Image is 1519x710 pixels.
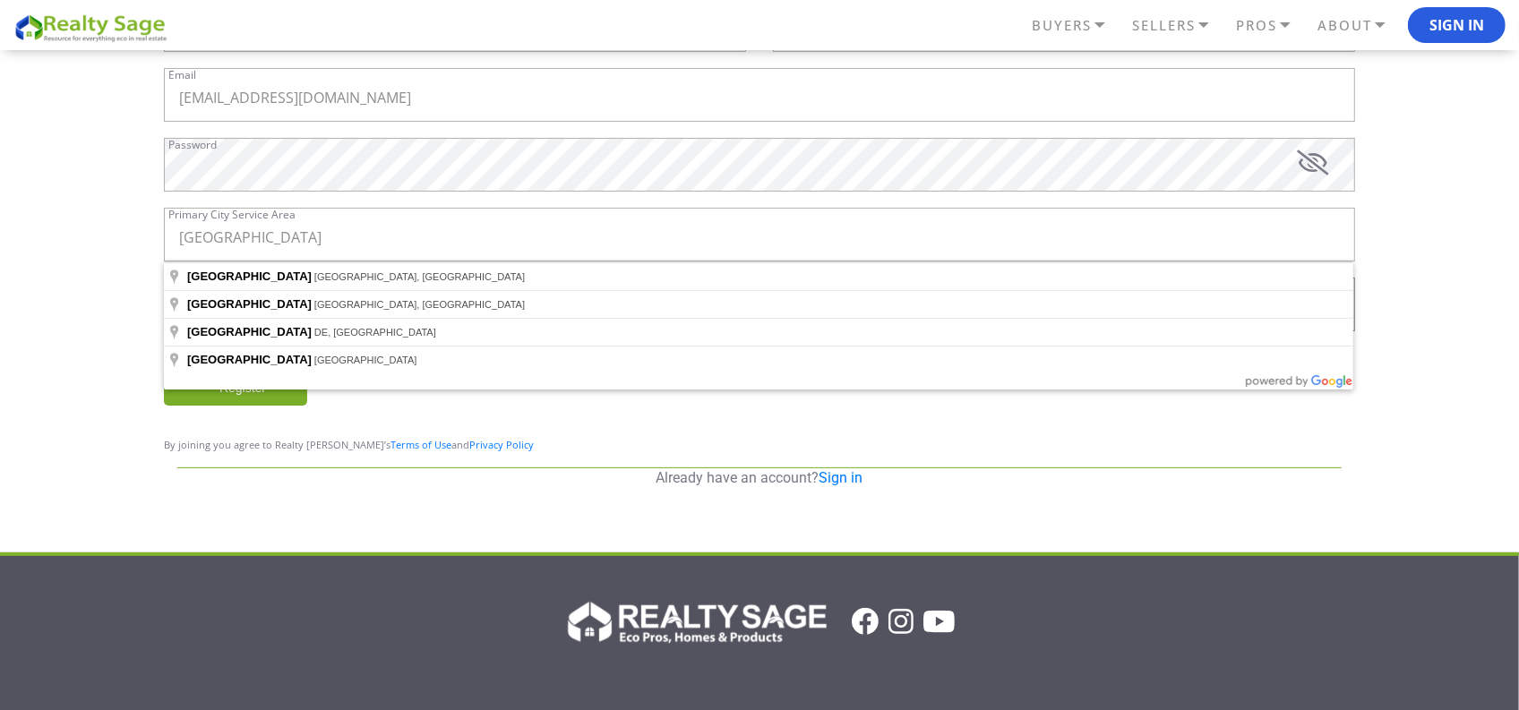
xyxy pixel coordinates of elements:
[13,12,175,43] img: REALTY SAGE
[187,297,312,311] span: [GEOGRAPHIC_DATA]
[1313,10,1408,41] a: ABOUT
[187,269,312,283] span: [GEOGRAPHIC_DATA]
[187,325,312,338] span: [GEOGRAPHIC_DATA]
[314,299,525,310] span: [GEOGRAPHIC_DATA], [GEOGRAPHIC_DATA]
[469,438,534,451] a: Privacy Policy
[820,469,863,486] a: Sign in
[177,468,1342,488] p: Already have an account?
[187,353,312,366] span: [GEOGRAPHIC_DATA]
[168,70,196,81] label: Email
[1128,10,1232,41] a: SELLERS
[164,438,534,451] span: By joining you agree to Realty [PERSON_NAME]’s and
[1027,10,1128,41] a: BUYERS
[314,327,436,338] span: DE, [GEOGRAPHIC_DATA]
[1232,10,1313,41] a: PROS
[168,210,296,220] label: Primary City Service Area
[314,271,525,282] span: [GEOGRAPHIC_DATA], [GEOGRAPHIC_DATA]
[1408,7,1506,43] button: Sign In
[168,140,217,150] label: Password
[390,438,451,451] a: Terms of Use
[314,355,417,365] span: [GEOGRAPHIC_DATA]
[564,596,827,646] img: Realty Sage Logo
